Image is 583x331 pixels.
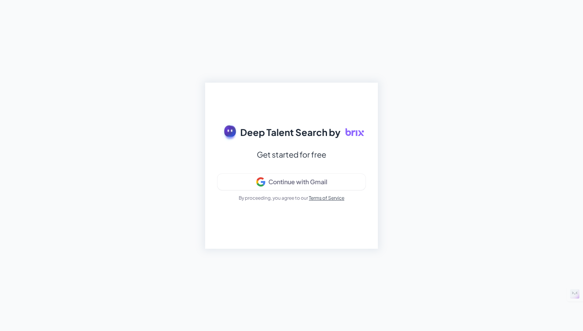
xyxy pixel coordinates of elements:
div: Get started for free [257,148,326,161]
div: Continue with Gmail [268,178,327,186]
p: By proceeding, you agree to our [239,195,344,202]
a: Terms of Service [309,195,344,201]
button: Continue with Gmail [217,174,366,190]
span: Deep Talent Search by [240,125,340,139]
